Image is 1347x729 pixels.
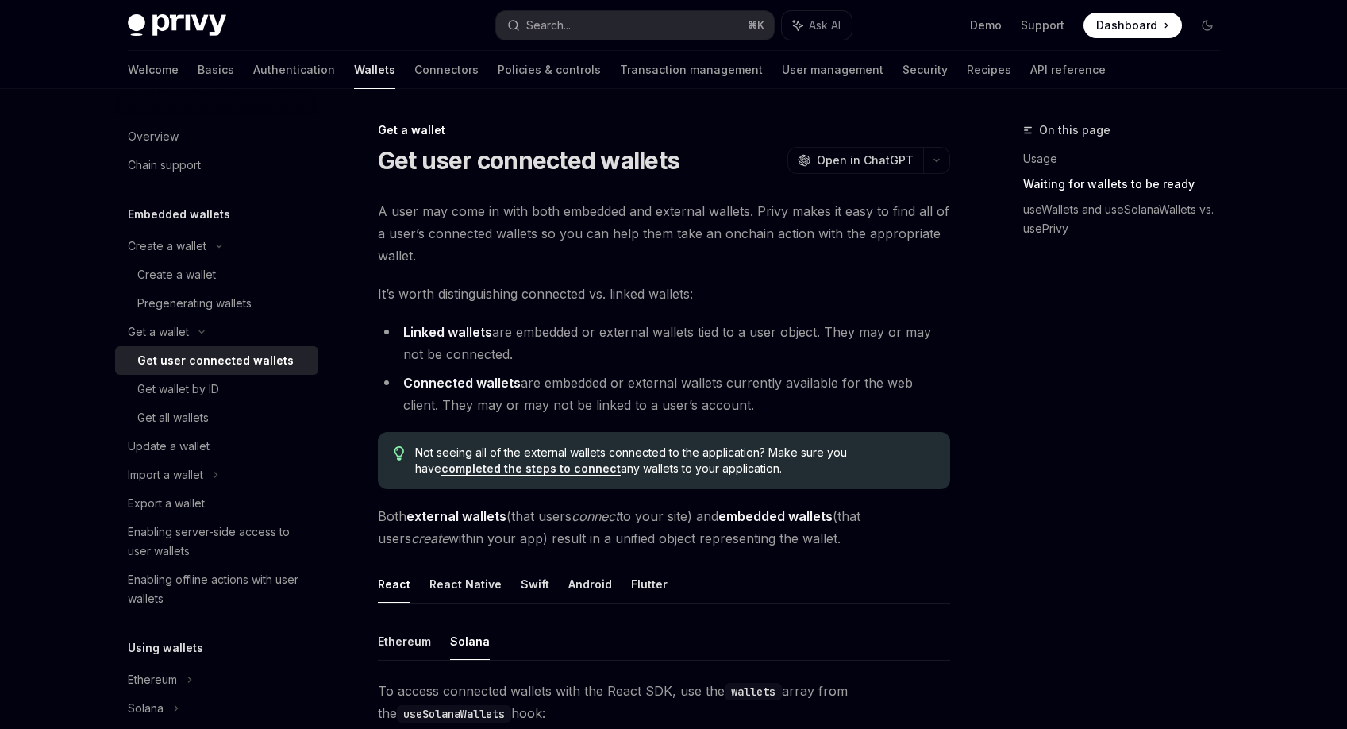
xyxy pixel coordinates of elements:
div: Create a wallet [128,237,206,256]
strong: Connected wallets [403,375,521,391]
span: Ask AI [809,17,841,33]
button: Open in ChatGPT [787,147,923,174]
code: wallets [725,683,782,700]
div: Solana [128,699,164,718]
div: Create a wallet [137,265,216,284]
span: Not seeing all of the external wallets connected to the application? Make sure you have any walle... [415,445,933,476]
a: Support [1021,17,1064,33]
a: Create a wallet [115,260,318,289]
a: Transaction management [620,51,763,89]
div: Enabling server-side access to user wallets [128,523,309,561]
a: Get wallet by ID [115,375,318,403]
strong: embedded wallets [718,508,833,524]
a: Wallets [354,51,395,89]
button: Toggle dark mode [1195,13,1220,38]
div: Import a wallet [128,465,203,484]
div: Get wallet by ID [137,380,219,399]
a: Usage [1023,146,1233,172]
a: Pregenerating wallets [115,289,318,318]
img: dark logo [128,14,226,37]
a: Enabling server-side access to user wallets [115,518,318,565]
a: Get user connected wallets [115,346,318,375]
a: Chain support [115,151,318,179]
div: Pregenerating wallets [137,294,252,313]
a: completed the steps to connect [441,461,621,476]
li: are embedded or external wallets currently available for the web client. They may or may not be l... [378,372,950,416]
button: React [378,565,410,603]
span: Both (that users to your site) and (that users within your app) result in a unified object repres... [378,505,950,550]
a: Welcome [128,51,179,89]
div: Get a wallet [378,122,950,138]
svg: Tip [394,446,405,461]
a: Basics [198,51,234,89]
a: Get all wallets [115,403,318,432]
a: Dashboard [1083,13,1182,38]
a: Export a wallet [115,489,318,518]
h5: Using wallets [128,638,203,658]
div: Update a wallet [128,437,210,456]
div: Chain support [128,156,201,175]
div: Overview [128,127,179,146]
a: Security [902,51,948,89]
a: API reference [1030,51,1106,89]
em: connect [572,508,619,524]
div: Get all wallets [137,408,209,427]
li: are embedded or external wallets tied to a user object. They may or may not be connected. [378,321,950,365]
a: Enabling offline actions with user wallets [115,565,318,613]
a: Overview [115,122,318,151]
h1: Get user connected wallets [378,146,680,175]
span: On this page [1039,121,1110,140]
button: React Native [429,565,502,603]
div: Get user connected wallets [137,351,294,370]
span: It’s worth distinguishing connected vs. linked wallets: [378,283,950,305]
a: Recipes [967,51,1011,89]
span: A user may come in with both embedded and external wallets. Privy makes it easy to find all of a ... [378,200,950,267]
div: Get a wallet [128,322,189,341]
strong: Linked wallets [403,324,492,340]
a: User management [782,51,883,89]
div: Search... [526,16,571,35]
button: Swift [521,565,549,603]
button: Ethereum [378,623,431,660]
h5: Embedded wallets [128,205,230,224]
span: ⌘ K [748,19,764,32]
a: Update a wallet [115,432,318,461]
a: Waiting for wallets to be ready [1023,172,1233,197]
button: Ask AI [782,11,852,40]
em: create [411,530,448,546]
button: Solana [450,623,490,660]
span: Open in ChatGPT [817,152,914,168]
button: Android [568,565,612,603]
div: Export a wallet [128,494,205,513]
span: Dashboard [1096,17,1157,33]
div: Ethereum [128,670,177,689]
code: useSolanaWallets [397,705,511,723]
a: Authentication [253,51,335,89]
button: Search...⌘K [496,11,774,40]
strong: external wallets [406,508,506,524]
div: Enabling offline actions with user wallets [128,570,309,608]
a: useWallets and useSolanaWallets vs. usePrivy [1023,197,1233,241]
button: Flutter [631,565,668,603]
a: Demo [970,17,1002,33]
span: To access connected wallets with the React SDK, use the array from the hook: [378,680,950,724]
a: Policies & controls [498,51,601,89]
a: Connectors [414,51,479,89]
